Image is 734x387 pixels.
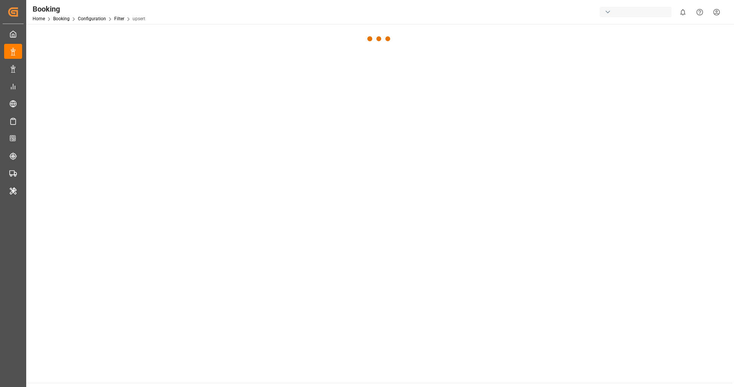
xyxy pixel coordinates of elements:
a: Home [33,16,45,21]
button: Help Center [691,4,708,21]
div: Booking [33,3,145,15]
a: Filter [114,16,124,21]
button: show 0 new notifications [674,4,691,21]
a: Booking [53,16,70,21]
a: Configuration [78,16,106,21]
